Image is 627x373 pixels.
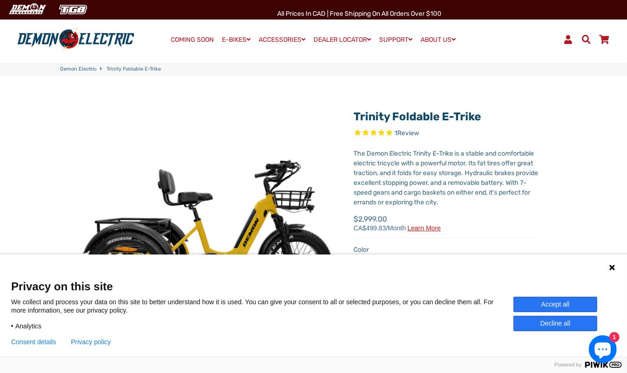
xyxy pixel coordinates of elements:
[514,316,597,331] button: Decline all
[551,362,585,368] span: Powered by
[11,338,56,346] button: Consent details
[354,128,539,139] span: Rated 5.0 out of 5 stars 1 reviews
[11,280,616,293] span: Privacy on this site
[60,65,97,73] a: Demon Electric
[354,149,539,207] div: The Demon Electric Trinity E-Trike is a stable and comfortable electric tricycle with a powerful ...
[256,33,309,46] a: ACCESSORIES
[107,65,161,73] span: Trinity Foldable E-Trike
[277,10,441,18] span: All Prices in CAD | Free shipping on all orders over $100
[514,297,597,312] button: Accept all
[397,129,419,137] span: Review
[394,129,419,137] span: 1 reviews
[311,33,375,46] a: DEALER LOCATOR
[5,2,49,17] img: Demon Electric
[376,33,416,46] a: SUPPORT
[354,245,539,255] label: Color
[11,298,514,314] p: We collect and process your data on this site to better understand how it is used. You can give y...
[54,2,92,17] img: TGB Canada
[418,33,460,46] a: ABOUT US
[219,33,254,46] a: E-BIKES
[354,110,481,123] a: Trinity Foldable E-Trike
[14,27,138,52] img: Demon Electric logo
[71,338,111,346] a: Privacy policy
[15,322,41,330] span: Analytics
[168,33,218,46] a: COMING SOON
[586,335,620,366] inbox-online-store-chat: Shopify online store chat
[354,214,441,231] span: $2,999.00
